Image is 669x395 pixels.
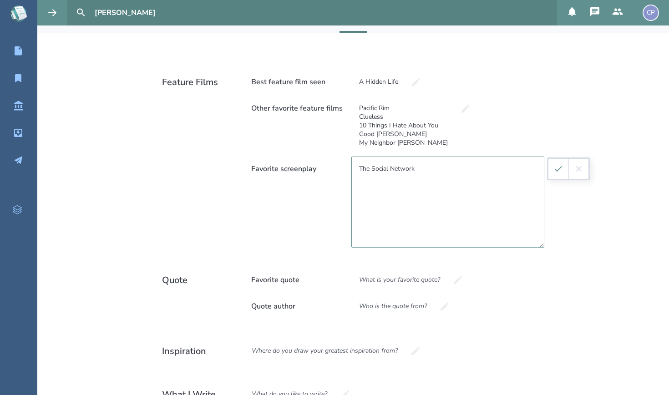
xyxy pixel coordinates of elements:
[251,301,351,311] h2: Quote author
[244,339,405,363] div: Where do you draw your greatest inspiration from?
[351,157,544,248] textarea: The Social Network
[351,294,435,319] div: Who is the quote from?
[643,5,659,21] div: CP
[351,268,448,292] div: What is your favorite quote?
[251,77,351,87] h2: Best feature film seen
[351,96,456,155] div: Pacific Rim Clueless 10 Things I Hate About You Good [PERSON_NAME] My Neighbor [PERSON_NAME]
[162,274,244,314] h2: Quote
[162,345,244,357] h2: Inspiration
[251,275,351,285] h2: Favorite quote
[251,164,351,240] h2: Favorite screenplay
[162,76,244,243] h2: Feature Films
[251,103,351,147] h2: Other favorite feature films
[351,70,406,94] div: A Hidden Life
